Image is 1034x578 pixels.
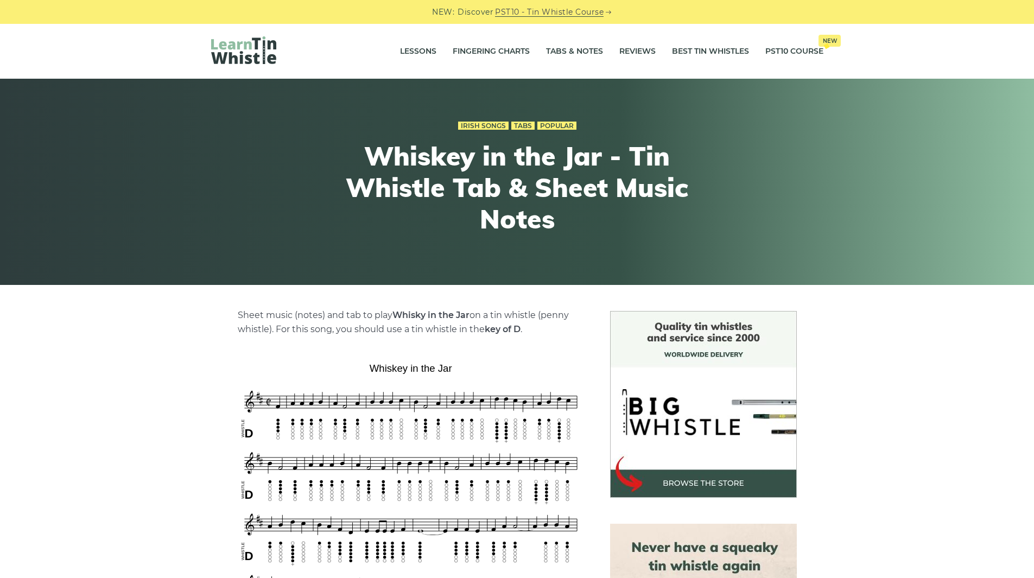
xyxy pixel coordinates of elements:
strong: Whisky in the Jar [392,310,470,320]
a: Fingering Charts [453,38,530,65]
a: Best Tin Whistles [672,38,749,65]
a: PST10 CourseNew [765,38,823,65]
img: LearnTinWhistle.com [211,36,276,64]
a: Tabs [511,122,535,130]
span: New [819,35,841,47]
strong: key of D [485,324,521,334]
a: Irish Songs [458,122,509,130]
h1: Whiskey in the Jar - Tin Whistle Tab & Sheet Music Notes [318,141,717,234]
a: Reviews [619,38,656,65]
a: Tabs & Notes [546,38,603,65]
a: Lessons [400,38,436,65]
a: Popular [537,122,576,130]
p: Sheet music (notes) and tab to play on a tin whistle (penny whistle). For this song, you should u... [238,308,584,336]
img: BigWhistle Tin Whistle Store [610,311,797,498]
